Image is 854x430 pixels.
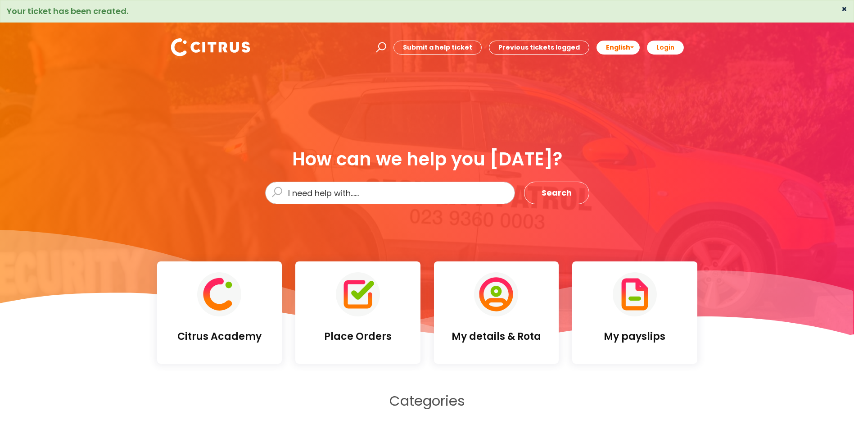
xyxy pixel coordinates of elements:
[579,331,690,343] h4: My payslips
[164,331,275,343] h4: Citrus Academy
[647,41,684,55] a: Login
[393,41,482,55] a: Submit a help ticket
[295,261,420,363] a: Place Orders
[572,261,697,363] a: My payslips
[524,182,589,204] button: Search
[441,331,552,343] h4: My details & Rota
[841,5,847,13] button: ×
[265,182,515,204] input: I need help with......
[265,149,589,169] div: How can we help you [DATE]?
[157,393,697,409] h2: Categories
[606,43,630,52] span: English
[489,41,589,55] a: Previous tickets logged
[434,261,559,363] a: My details & Rota
[303,331,413,343] h4: Place Orders
[157,261,282,363] a: Citrus Academy
[656,43,674,52] b: Login
[542,186,572,200] span: Search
